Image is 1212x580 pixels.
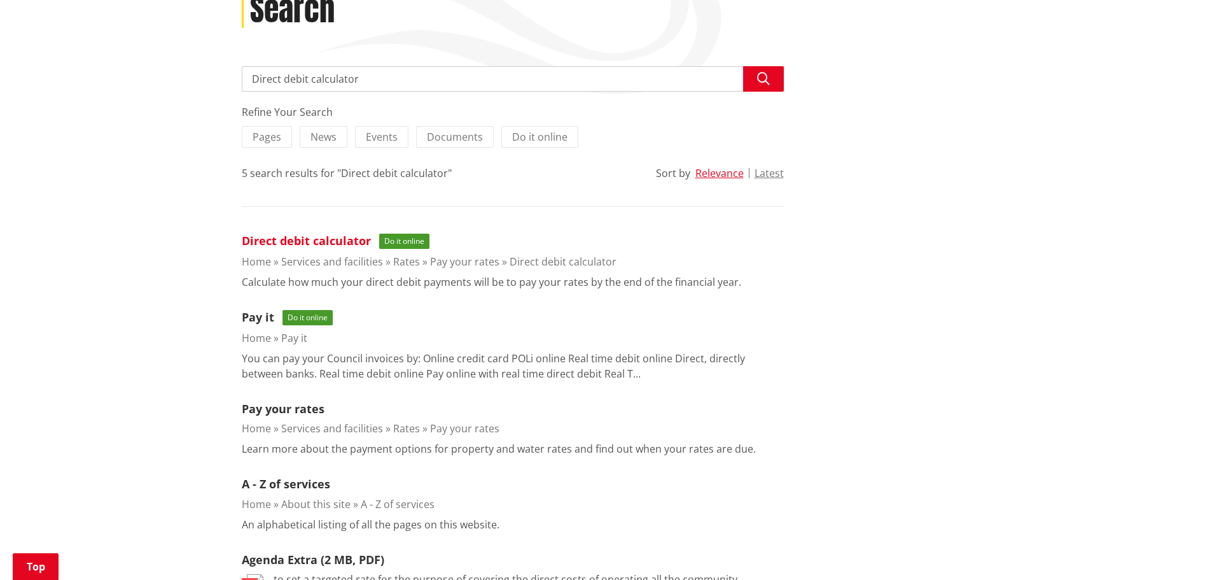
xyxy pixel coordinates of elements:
[393,255,420,269] a: Rates
[755,167,784,179] button: Latest
[242,331,271,345] a: Home
[656,166,690,181] div: Sort by
[281,331,307,345] a: Pay it
[242,552,384,567] a: Agenda Extra (2 MB, PDF)
[242,441,756,456] p: Learn more about the payment options for property and water rates and find out when your rates ar...
[242,309,274,325] a: Pay it
[282,310,333,325] span: Do it online
[242,497,271,511] a: Home
[281,497,351,511] a: About this site
[242,421,271,435] a: Home
[427,130,483,144] span: Documents
[242,517,499,532] p: An alphabetical listing of all the pages on this website.
[242,66,784,92] input: Search input
[13,553,59,580] a: Top
[361,497,435,511] a: A - Z of services
[242,166,452,181] div: 5 search results for "Direct debit calculator"
[253,130,281,144] span: Pages
[242,476,330,492] a: A - Z of services
[379,234,429,249] span: Do it online
[430,255,499,269] a: Pay your rates
[242,255,271,269] a: Home
[393,421,420,435] a: Rates
[242,401,324,416] a: Pay your rates
[510,255,616,269] a: Direct debit calculator
[366,130,398,144] span: Events
[430,421,499,435] a: Pay your rates
[310,130,337,144] span: News
[281,255,383,269] a: Services and facilities
[242,233,371,248] a: Direct debit calculator
[242,274,741,290] p: Calculate how much your direct debit payments will be to pay your rates by the end of the financi...
[512,130,568,144] span: Do it online
[281,421,383,435] a: Services and facilities
[242,104,784,120] div: Refine Your Search
[242,351,784,381] p: You can pay your Council invoices by: Online credit card POLi online Real time debit online Direc...
[695,167,744,179] button: Relevance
